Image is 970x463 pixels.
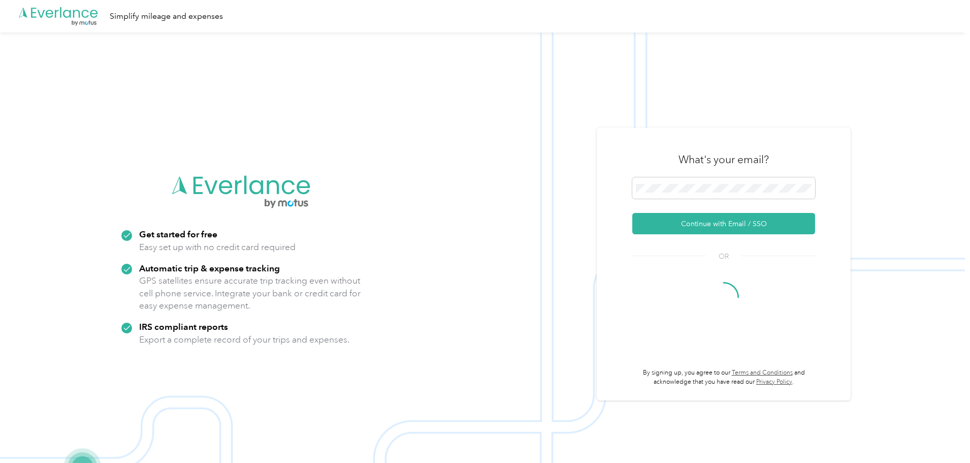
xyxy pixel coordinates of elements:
p: By signing up, you agree to our and acknowledge that you have read our . [632,368,815,386]
p: Export a complete record of your trips and expenses. [139,333,349,346]
strong: Get started for free [139,229,217,239]
strong: Automatic trip & expense tracking [139,263,280,273]
div: Simplify mileage and expenses [110,10,223,23]
a: Terms and Conditions [732,369,793,377]
a: Privacy Policy [756,378,792,386]
span: OR [706,251,741,262]
p: Easy set up with no credit card required [139,241,296,254]
h3: What's your email? [678,152,769,167]
strong: IRS compliant reports [139,321,228,332]
button: Continue with Email / SSO [632,213,815,234]
p: GPS satellites ensure accurate trip tracking even without cell phone service. Integrate your bank... [139,274,361,312]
